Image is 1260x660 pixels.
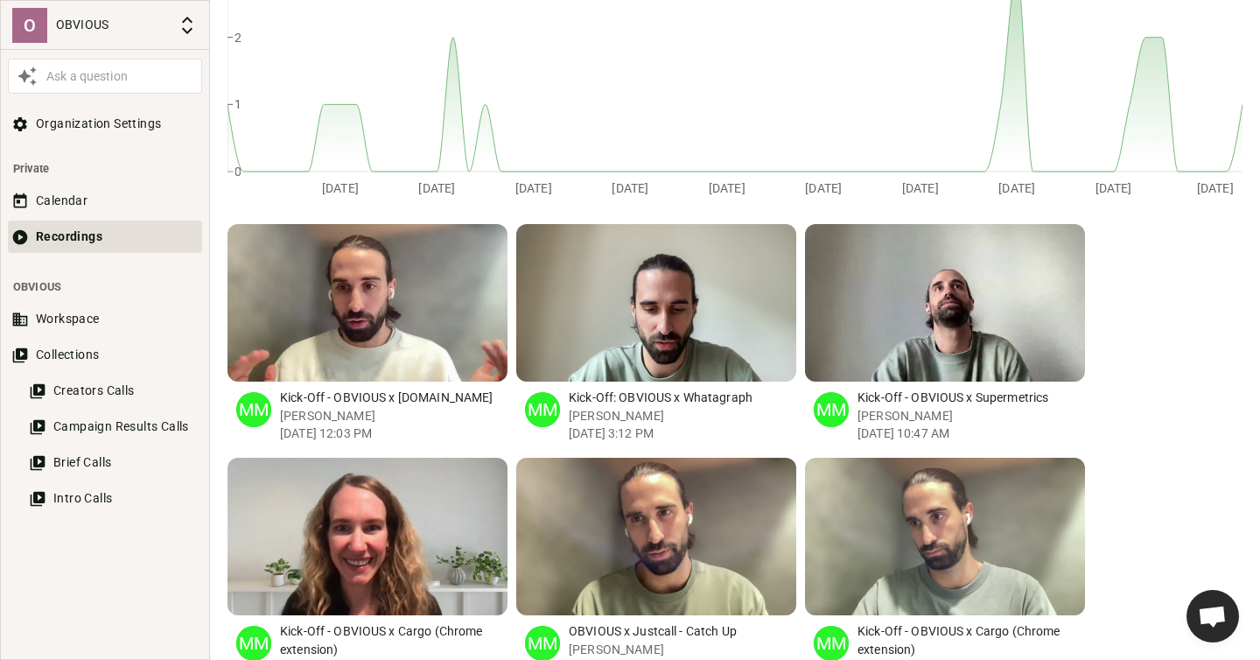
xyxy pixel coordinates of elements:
[234,30,241,44] tspan: 2
[234,97,241,111] tspan: 1
[8,221,202,253] button: Recordings
[805,180,842,194] tspan: [DATE]
[902,180,939,194] tspan: [DATE]
[8,270,202,303] li: OBVIOUS
[12,8,47,43] div: O
[857,389,1085,407] p: Kick-Off - OBVIOUS x Supermetrics
[857,407,1085,442] p: [PERSON_NAME] [DATE] 10:47 AM
[612,180,648,194] tspan: [DATE]
[56,16,170,34] p: OBVIOUS
[322,180,359,194] tspan: [DATE]
[25,411,202,443] button: Campaign Results Calls
[280,622,507,659] p: Kick-Off - OBVIOUS x Cargo (Chrome extension)
[25,482,202,515] button: Intro Calls
[8,108,202,140] button: Organization Settings
[42,67,198,86] div: Ask a question
[709,180,745,194] tspan: [DATE]
[227,224,507,449] button: MMKick-Off - OBVIOUS x [DOMAIN_NAME] [PERSON_NAME][DATE] 12:03 PM
[8,152,202,185] li: Private
[525,392,560,427] div: MM
[8,339,202,371] button: Collections
[1197,180,1234,194] tspan: [DATE]
[280,389,507,407] p: Kick-Off - OBVIOUS x [DOMAIN_NAME]
[569,407,796,442] p: [PERSON_NAME] [DATE] 3:12 PM
[998,180,1035,194] tspan: [DATE]
[857,622,1085,659] p: Kick-Off - OBVIOUS x Cargo (Chrome extension)
[805,224,1085,449] button: MMKick-Off - OBVIOUS x Supermetrics [PERSON_NAME][DATE] 10:47 AM
[569,389,796,407] p: Kick-Off: OBVIOUS x Whatagraph
[280,407,507,442] p: [PERSON_NAME] [DATE] 12:03 PM
[516,224,796,449] button: MMKick-Off: OBVIOUS x Whatagraph [PERSON_NAME][DATE] 3:12 PM
[25,375,202,407] button: Creators Calls
[1186,590,1239,642] div: Ouvrir le chat
[8,303,202,335] button: Workspace
[1095,180,1132,194] tspan: [DATE]
[12,61,42,91] button: Awesile Icon
[8,185,202,217] button: Calendar
[234,164,241,178] tspan: 0
[418,180,455,194] tspan: [DATE]
[236,392,271,427] div: MM
[814,392,849,427] div: MM
[515,180,552,194] tspan: [DATE]
[569,622,796,641] p: OBVIOUS x Justcall - Catch Up
[25,446,202,479] button: Brief Calls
